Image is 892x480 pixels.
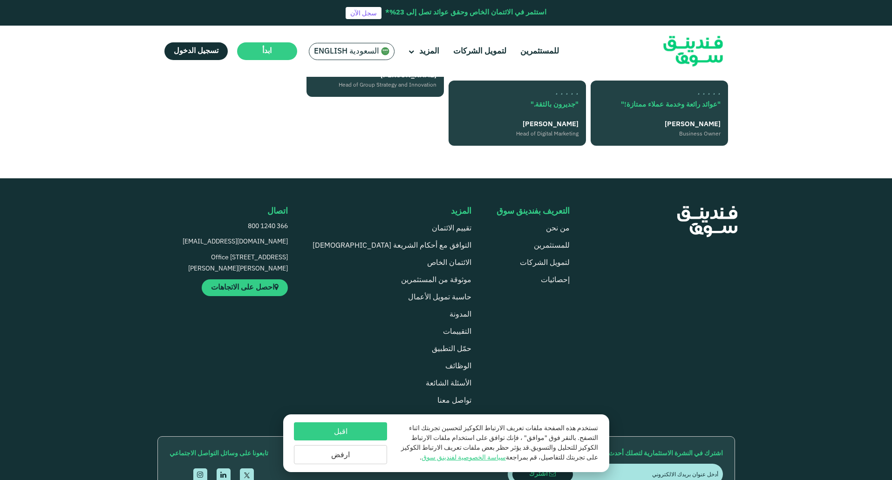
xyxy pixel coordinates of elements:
[174,47,218,54] span: تسجيل الدخول
[497,206,570,216] div: التعريف بفندينق سوق
[598,119,721,130] div: [PERSON_NAME]
[177,237,288,248] a: [EMAIL_ADDRESS][DOMAIN_NAME]
[244,473,250,478] img: twitter
[408,294,471,301] a: حاسبة تمويل الأعمال
[432,345,471,352] a: حمّل التطبيق
[529,471,548,477] span: اشترك
[437,397,471,404] a: تواصل معنا
[183,238,288,245] span: [EMAIL_ADDRESS][DOMAIN_NAME]
[420,454,565,461] span: للتفاصيل، قم بمراجعة .
[534,242,570,249] a: للمستثمرين
[248,223,288,230] span: 800 1240 366
[451,44,509,59] a: لتمويل الشركات
[456,119,579,130] div: [PERSON_NAME]
[294,445,387,464] button: ارفض
[177,252,288,275] p: Office [STREET_ADDRESS][PERSON_NAME][PERSON_NAME]
[647,28,739,75] img: Logo
[170,448,268,460] div: تابعونا على وسائل التواصل الاجتماعي
[508,448,723,460] div: اشترك في النشرة الاستثمارية لتصلك أحدث الفرص مباشرة عبر بريدك الإلكتروني.
[401,445,598,461] span: قد يؤثر حظر بعض ملفات تعريف الارتباط الكوكيز على تجربتك
[401,277,471,284] a: موثوقة من المستثمرين
[385,7,546,18] div: استثمر في الائتمان الخاص وحقق عوائد تصل إلى 23%*
[294,422,387,440] button: اقبل
[456,130,579,138] div: Head of Digital Marketing
[164,42,228,60] a: تسجيل الدخول
[451,207,471,216] span: المزيد
[177,221,288,232] a: 800 1240 366
[314,81,436,89] div: Head of Group Strategy and Innovation
[518,44,561,59] a: للمستثمرين
[541,277,570,284] a: إحصائيات
[520,259,570,266] a: لتمويل الشركات
[546,225,570,232] a: من نحن
[381,47,389,55] img: SA Flag
[267,207,288,216] span: اتصال
[346,7,381,19] a: سجل الآن
[427,259,471,266] a: الائتمان الخاص
[202,279,288,296] a: احصل على الاتجاهات
[445,363,471,370] span: الوظائف
[531,101,579,108] span: "جديرون بالثقة."
[419,47,439,55] span: المزيد
[443,328,471,335] a: التقييمات
[432,225,471,232] a: تقييم الائتمان
[313,242,471,249] a: التوافق مع أحكام الشريعة [DEMOGRAPHIC_DATA]
[422,454,506,461] a: سياسة الخصوصية لفندينق سوق
[598,130,721,138] div: Business Owner
[396,424,598,463] p: تستخدم هذه الصفحة ملفات تعريف الارتباط الكوكيز لتحسين تجربتك اثناء التصفح. بالنقر فوق "موافق" ، ف...
[262,47,272,54] span: ابدأ
[621,101,721,108] span: "عوائد رائعة وخدمة عملاء ممتازة!"
[449,311,471,318] a: المدونة
[314,46,379,57] span: السعودية English
[426,380,471,387] a: الأسئلة الشائعة
[661,198,753,245] img: FooterLogo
